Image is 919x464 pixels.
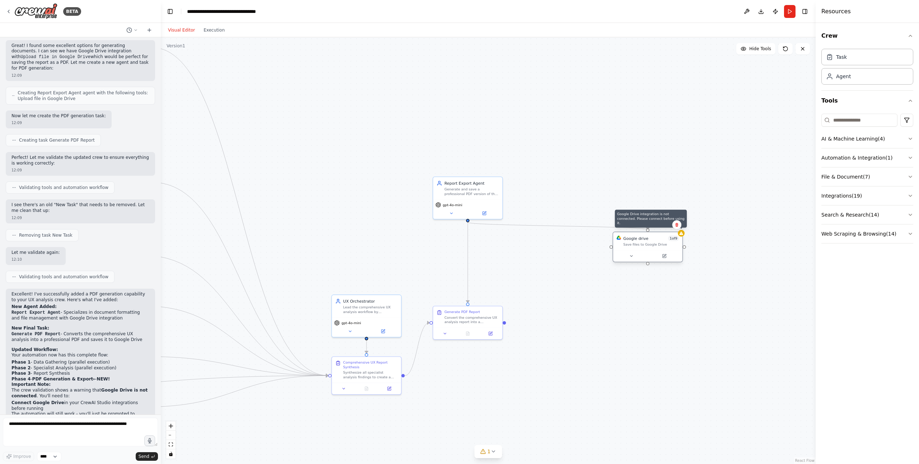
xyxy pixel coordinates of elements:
li: - Converts the comprehensive UX analysis into a professional PDF and saves it to Google Drive [11,331,149,343]
div: Google Drive integration is not connected. Please connect before using it.Google DriveGoogle driv... [612,233,683,263]
button: Tools [821,91,913,111]
strong: Phase 1 [11,360,31,365]
span: Hide Tools [749,46,771,52]
p: Great! I found some excellent options for generating documents. I can see we have Google Drive in... [11,43,149,71]
strong: NEW! [97,377,110,382]
span: gpt-4o-mini [341,321,361,325]
g: Edge from c059e8e3-6d0e-4ce6-963c-d9e4937a8438 to ceebd4d7-2a34-4685-9e4d-38ce36eba944 [143,303,328,378]
div: Comprehensive UX Report SynthesisSynthesize all specialist analysis findings to create a comprehe... [331,356,402,395]
g: Edge from 05e020b6-a123-48d6-9256-a552656109fd to ceebd4d7-2a34-4685-9e4d-38ce36eba944 [151,44,328,378]
li: - Report Synthesis [11,371,149,377]
button: Switch to previous chat [123,26,141,34]
span: Removing task New Task [19,232,73,238]
div: 12:09 [11,167,149,173]
p: Perfect! Let me validate the updated crew to ensure everything is working correctly: [11,155,149,166]
div: Convert the comprehensive UX analysis report into a professional PDF format and save it to Google... [444,315,499,324]
strong: Google Drive is not connected [11,388,148,398]
button: 1 [475,445,502,458]
button: Open in side panel [379,385,399,392]
g: Edge from 0a2d4c16-1b2a-452b-8cef-3fea130556a9 to ceebd4d7-2a34-4685-9e4d-38ce36eba944 [143,354,328,378]
button: Web Scraping & Browsing(14) [821,224,913,243]
strong: Phase 4 [11,377,31,382]
strong: Important Note: [11,382,51,387]
button: fit view [166,440,176,449]
span: 1 [488,448,491,455]
button: Open in side panel [367,328,399,335]
div: 12:10 [11,257,60,262]
button: File & Document(7) [821,167,913,186]
div: Generate and save a professional PDF version of the comprehensive UX analysis report to Google Dr... [444,187,499,196]
button: Open in side panel [468,210,500,217]
p: Let me validate again: [11,250,60,256]
li: - Specializes in document formatting and file management with Google Drive integration [11,310,149,321]
div: Save files to Google Drive [623,242,679,247]
div: Generate PDF ReportConvert the comprehensive UX analysis report into a professional PDF format an... [433,306,503,340]
span: gpt-4o-mini [443,203,462,207]
div: Synthesize all specialist analysis findings to create a comprehensive UX audit report for {websit... [343,370,398,379]
a: React Flow attribution [795,459,815,463]
div: Report Export Agent [444,180,499,186]
div: 12:09 [11,73,149,78]
div: Google drive [623,236,648,241]
strong: Connect Google Drive [11,400,64,405]
div: Generate PDF Report [444,310,480,314]
button: Execution [199,26,229,34]
strong: Phase 3 [11,371,31,376]
p: Excellent! I've successfully added a PDF generation capability to your UX analysis crew. Here's w... [11,292,149,303]
div: Version 1 [167,43,185,49]
h4: Resources [821,7,851,16]
button: Crew [821,26,913,46]
div: UX Orchestrator [343,298,398,304]
span: Creating task Generate PDF Report [19,137,95,143]
p: Now let me create the PDF generation task: [11,113,106,119]
button: zoom out [166,431,176,440]
div: 12:09 [11,120,106,126]
button: Automation & Integration(1) [821,148,913,167]
div: Google Drive integration is not connected. Please connect before using it. [615,210,687,228]
strong: Updated Workflow: [11,347,58,352]
li: - Specialist Analysis (parallel execution) [11,365,149,371]
div: Agent [836,73,851,80]
li: in your CrewAI Studio integrations before running [11,400,149,411]
g: Edge from 68d6a3f4-e018-467a-b0f9-6f45769896d3 to ceebd4d7-2a34-4685-9e4d-38ce36eba944 [143,373,328,410]
strong: Phase 2 [11,365,31,370]
button: Improve [3,452,34,461]
button: Hide Tools [736,43,775,55]
button: No output available [355,385,378,392]
span: Number of enabled actions [668,236,679,241]
button: zoom in [166,421,176,431]
strong: New Final Task: [11,326,49,331]
g: Edge from d80878ad-06e6-4b24-9d04-afe51f768106 to a5fd66ca-1d16-42ca-b477-61d9ced16ee6 [465,222,471,303]
div: 12:09 [11,215,149,221]
button: AI & Machine Learning(4) [821,129,913,148]
strong: New Agent Added: [11,304,57,309]
button: Visual Editor [164,26,199,34]
code: Upload file in Google Drive [20,55,90,60]
button: Hide left sidebar [165,6,175,16]
img: Google Drive [616,236,621,240]
p: Your automation now has this complete flow: [11,352,149,358]
button: Start a new chat [144,26,155,34]
span: Send [139,454,149,459]
g: Edge from 54189e62-dfe9-4689-a039-6433886e435d to ceebd4d7-2a34-4685-9e4d-38ce36eba944 [143,252,328,378]
g: Edge from 30cbf4ed-efc7-43d7-a5b9-c0b54cdca015 to ceebd4d7-2a34-4685-9e4d-38ce36eba944 [364,340,369,353]
li: - Data Gathering (parallel execution) [11,360,149,365]
button: toggle interactivity [166,449,176,459]
div: Tools [821,111,913,249]
span: Creating Report Export Agent agent with the following tools: Upload file in Google Drive [18,90,149,101]
button: Integrations(19) [821,186,913,205]
div: Lead the comprehensive UX analysis workflow by coordinating data gathering agents, delegating tas... [343,305,398,314]
nav: breadcrumb [187,8,268,15]
button: Search & Research(14) [821,205,913,224]
g: Edge from d80878ad-06e6-4b24-9d04-afe51f768106 to 0d974bc7-e84c-42d2-b431-b2dfd2797cd2 [465,222,650,229]
span: Validating tools and automation workflow [19,185,108,190]
button: Hide right sidebar [800,6,810,16]
p: I see there's an old "New Task" that needs to be removed. Let me clean that up: [11,202,149,213]
button: Open in side panel [648,253,680,260]
div: React Flow controls [166,421,176,459]
div: Report Export AgentGenerate and save a professional PDF version of the comprehensive UX analysis ... [433,176,503,219]
div: Crew [821,46,913,90]
button: Open in side panel [481,330,500,337]
button: No output available [456,330,480,337]
g: Edge from ceebd4d7-2a34-4685-9e4d-38ce36eba944 to a5fd66ca-1d16-42ca-b477-61d9ced16ee6 [405,320,429,378]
